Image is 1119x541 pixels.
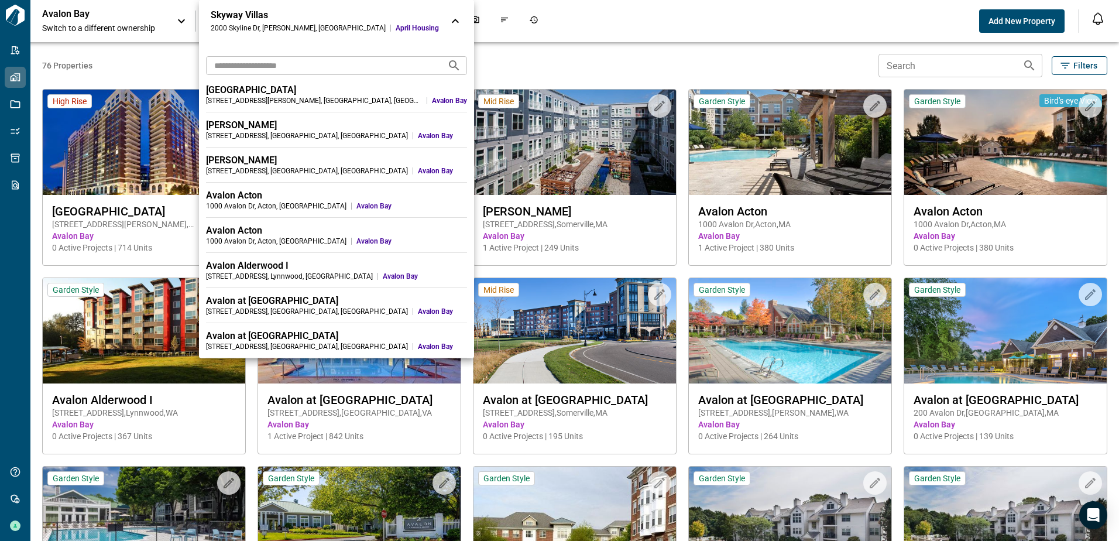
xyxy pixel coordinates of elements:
div: [PERSON_NAME] [206,119,467,131]
div: [PERSON_NAME] [206,155,467,166]
div: [STREET_ADDRESS] , [GEOGRAPHIC_DATA] , [GEOGRAPHIC_DATA] [206,342,408,351]
div: Avalon at [GEOGRAPHIC_DATA] [206,295,467,307]
div: [STREET_ADDRESS] , Lynnwood , [GEOGRAPHIC_DATA] [206,272,373,281]
div: [STREET_ADDRESS] , [GEOGRAPHIC_DATA] , [GEOGRAPHIC_DATA] [206,166,408,176]
div: 2000 Skyline Dr , [PERSON_NAME] , [GEOGRAPHIC_DATA] [211,23,386,33]
div: [GEOGRAPHIC_DATA] [206,84,467,96]
div: [STREET_ADDRESS][PERSON_NAME] , [GEOGRAPHIC_DATA] , [GEOGRAPHIC_DATA] [206,96,422,105]
div: [STREET_ADDRESS] , [GEOGRAPHIC_DATA] , [GEOGRAPHIC_DATA] [206,307,408,316]
span: Avalon Bay [418,166,467,176]
span: Avalon Bay [356,237,467,246]
div: Open Intercom Messenger [1079,501,1107,529]
div: Avalon at [GEOGRAPHIC_DATA] [206,330,467,342]
div: Skyway Villas [211,9,439,21]
div: Avalon Alderwood I [206,260,467,272]
div: Avalon Acton [206,225,467,237]
button: Search projects [442,54,466,77]
div: 1000 Avalon Dr , Acton , [GEOGRAPHIC_DATA] [206,237,346,246]
span: Avalon Bay [418,131,467,141]
div: 1000 Avalon Dr , Acton , [GEOGRAPHIC_DATA] [206,201,346,211]
span: Avalon Bay [418,342,467,351]
div: [STREET_ADDRESS] , [GEOGRAPHIC_DATA] , [GEOGRAPHIC_DATA] [206,131,408,141]
span: Avalon Bay [418,307,467,316]
span: Avalon Bay [432,96,467,105]
span: Avalon Bay [383,272,467,281]
div: Avalon Acton [206,190,467,201]
span: April Housing [396,23,439,33]
span: Avalon Bay [356,201,467,211]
